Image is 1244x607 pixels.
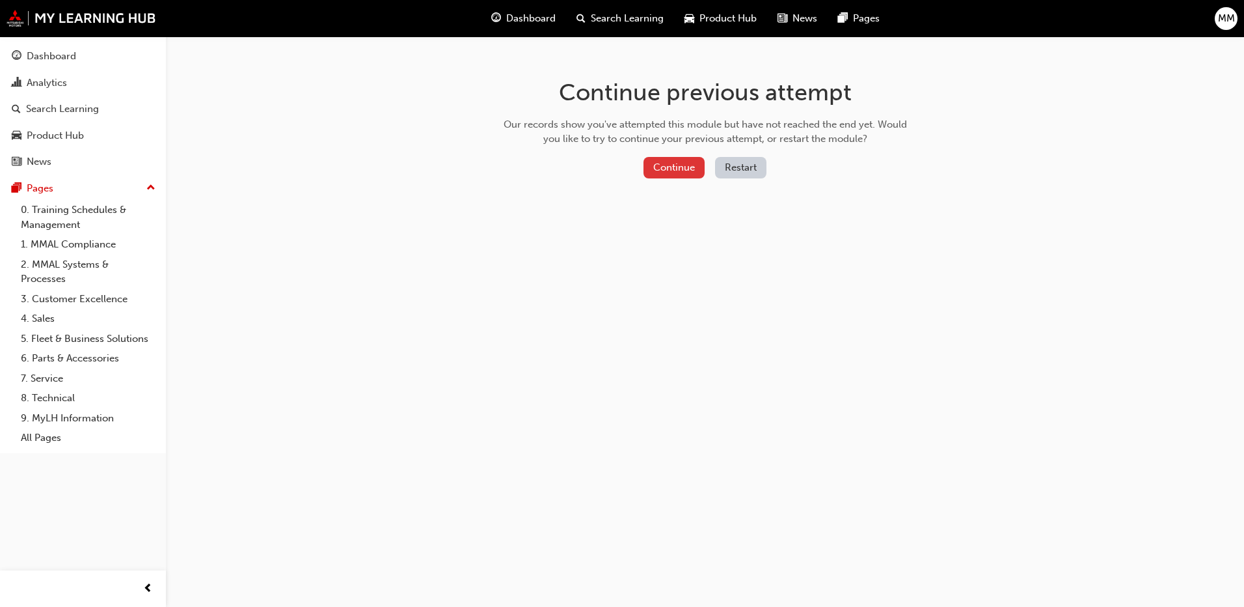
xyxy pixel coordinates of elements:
[12,51,21,63] span: guage-icon
[146,180,155,197] span: up-icon
[27,76,67,91] div: Analytics
[792,11,817,26] span: News
[16,369,161,389] a: 7. Service
[16,234,161,255] a: 1. MMAL Compliance
[27,128,84,143] div: Product Hub
[1218,11,1235,26] span: MM
[26,102,99,117] div: Search Learning
[828,5,890,32] a: pages-iconPages
[684,10,694,27] span: car-icon
[481,5,566,32] a: guage-iconDashboard
[674,5,767,32] a: car-iconProduct Hub
[16,408,161,429] a: 9. MyLH Information
[5,176,161,201] button: Pages
[16,428,161,448] a: All Pages
[699,11,757,26] span: Product Hub
[16,200,161,234] a: 0. Training Schedules & Management
[5,44,161,68] a: Dashboard
[5,150,161,174] a: News
[499,78,912,107] h1: Continue previous attempt
[16,388,161,408] a: 8. Technical
[5,97,161,121] a: Search Learning
[1215,7,1237,30] button: MM
[499,117,912,147] div: Our records show you've attempted this module but have not reached the end yet. Would you like to...
[838,10,848,27] span: pages-icon
[576,10,586,27] span: search-icon
[16,329,161,349] a: 5. Fleet & Business Solutions
[643,157,705,178] button: Continue
[27,49,76,64] div: Dashboard
[12,156,21,168] span: news-icon
[5,124,161,148] a: Product Hub
[566,5,674,32] a: search-iconSearch Learning
[777,10,787,27] span: news-icon
[16,289,161,309] a: 3. Customer Excellence
[12,130,21,142] span: car-icon
[143,581,153,597] span: prev-icon
[12,104,21,115] span: search-icon
[16,255,161,289] a: 2. MMAL Systems & Processes
[12,78,21,89] span: chart-icon
[27,181,53,196] div: Pages
[7,10,156,27] img: mmal
[491,10,501,27] span: guage-icon
[5,71,161,95] a: Analytics
[767,5,828,32] a: news-iconNews
[16,348,161,369] a: 6. Parts & Accessories
[5,42,161,176] button: DashboardAnalyticsSearch LearningProduct HubNews
[591,11,664,26] span: Search Learning
[715,157,766,178] button: Restart
[16,309,161,329] a: 4. Sales
[12,183,21,195] span: pages-icon
[853,11,880,26] span: Pages
[506,11,556,26] span: Dashboard
[27,154,51,169] div: News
